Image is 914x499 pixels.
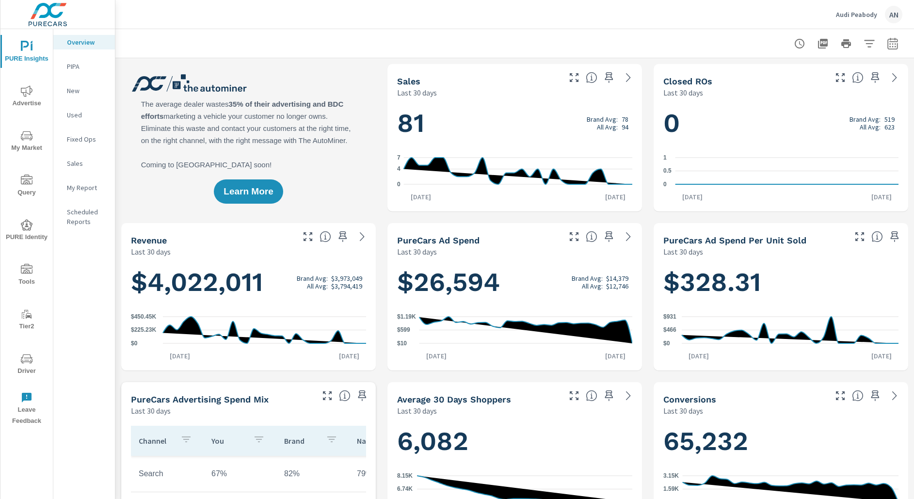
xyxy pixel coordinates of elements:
p: National [357,436,391,446]
button: Make Fullscreen [566,388,582,403]
p: Last 30 days [397,87,437,98]
p: My Report [67,183,107,193]
button: Make Fullscreen [833,70,848,85]
td: 79% [349,462,422,486]
text: 1.59K [663,486,679,493]
span: My Market [3,130,50,154]
text: $0 [131,340,138,347]
span: Leave Feedback [3,392,50,427]
h5: PureCars Ad Spend [397,235,480,245]
span: Save this to your personalized report [601,388,617,403]
p: [DATE] [865,192,898,202]
p: [DATE] [404,192,438,202]
text: $599 [397,327,410,334]
div: Used [53,108,115,122]
p: Used [67,110,107,120]
button: Make Fullscreen [300,229,316,244]
div: Scheduled Reports [53,205,115,229]
p: Last 30 days [131,405,171,417]
span: Average cost of advertising per each vehicle sold at the dealer over the selected date range. The... [871,231,883,242]
p: All Avg: [597,123,618,131]
a: See more details in report [887,388,902,403]
p: New [67,86,107,96]
span: This table looks at how you compare to the amount of budget you spend per channel as opposed to y... [339,390,351,402]
h5: Closed ROs [663,76,712,86]
button: Make Fullscreen [833,388,848,403]
div: Overview [53,35,115,49]
span: The number of dealer-specified goals completed by a visitor. [Source: This data is provided by th... [852,390,864,402]
div: Sales [53,156,115,171]
a: See more details in report [621,229,636,244]
text: $225.23K [131,327,156,334]
p: All Avg: [860,123,881,131]
a: See more details in report [621,70,636,85]
p: Last 30 days [397,405,437,417]
a: See more details in report [354,229,370,244]
text: 3.15K [663,472,679,479]
span: Save this to your personalized report [335,229,351,244]
td: Search [131,462,204,486]
p: $12,746 [606,282,628,290]
text: 1 [663,154,667,161]
p: Fixed Ops [67,134,107,144]
button: Make Fullscreen [566,70,582,85]
text: 7 [397,154,401,161]
h5: PureCars Ad Spend Per Unit Sold [663,235,806,245]
text: $931 [663,313,676,320]
span: Save this to your personalized report [601,70,617,85]
p: Last 30 days [663,246,703,258]
div: New [53,83,115,98]
p: Overview [67,37,107,47]
td: 67% [204,462,276,486]
p: $3,794,419 [331,282,362,290]
a: See more details in report [887,70,902,85]
span: Save this to your personalized report [867,388,883,403]
span: Total sales revenue over the selected date range. [Source: This data is sourced from the dealer’s... [320,231,331,242]
p: 623 [884,123,895,131]
span: Driver [3,353,50,377]
p: Scheduled Reports [67,207,107,226]
p: [DATE] [675,192,709,202]
button: Make Fullscreen [852,229,867,244]
h5: Revenue [131,235,167,245]
div: AN [885,6,902,23]
div: My Report [53,180,115,195]
text: $10 [397,340,407,347]
span: PURE Insights [3,41,50,64]
p: Audi Peabody [836,10,877,19]
text: $0 [663,340,670,347]
p: Last 30 days [663,87,703,98]
span: Total cost of media for all PureCars channels for the selected dealership group over the selected... [586,231,597,242]
text: 4 [397,166,401,173]
text: 0.5 [663,168,672,175]
p: [DATE] [865,351,898,361]
p: All Avg: [307,282,328,290]
p: [DATE] [598,351,632,361]
p: Brand Avg: [850,115,881,123]
span: Save this to your personalized report [867,70,883,85]
p: All Avg: [582,282,603,290]
h1: 65,232 [663,425,898,458]
button: Make Fullscreen [320,388,335,403]
a: See more details in report [621,388,636,403]
text: 0 [397,181,401,188]
text: 8.15K [397,472,413,479]
h1: $328.31 [663,266,898,299]
text: 0 [663,181,667,188]
span: Learn More [224,187,273,196]
p: Brand Avg: [587,115,618,123]
p: Last 30 days [131,246,171,258]
p: Last 30 days [663,405,703,417]
span: Save this to your personalized report [887,229,902,244]
h5: Conversions [663,394,716,404]
div: PIPA [53,59,115,74]
p: [DATE] [332,351,366,361]
button: Make Fullscreen [566,229,582,244]
p: [DATE] [163,351,197,361]
span: Tier2 [3,308,50,332]
p: Brand Avg: [297,274,328,282]
p: Last 30 days [397,246,437,258]
div: nav menu [0,29,53,431]
p: PIPA [67,62,107,71]
span: Save this to your personalized report [354,388,370,403]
